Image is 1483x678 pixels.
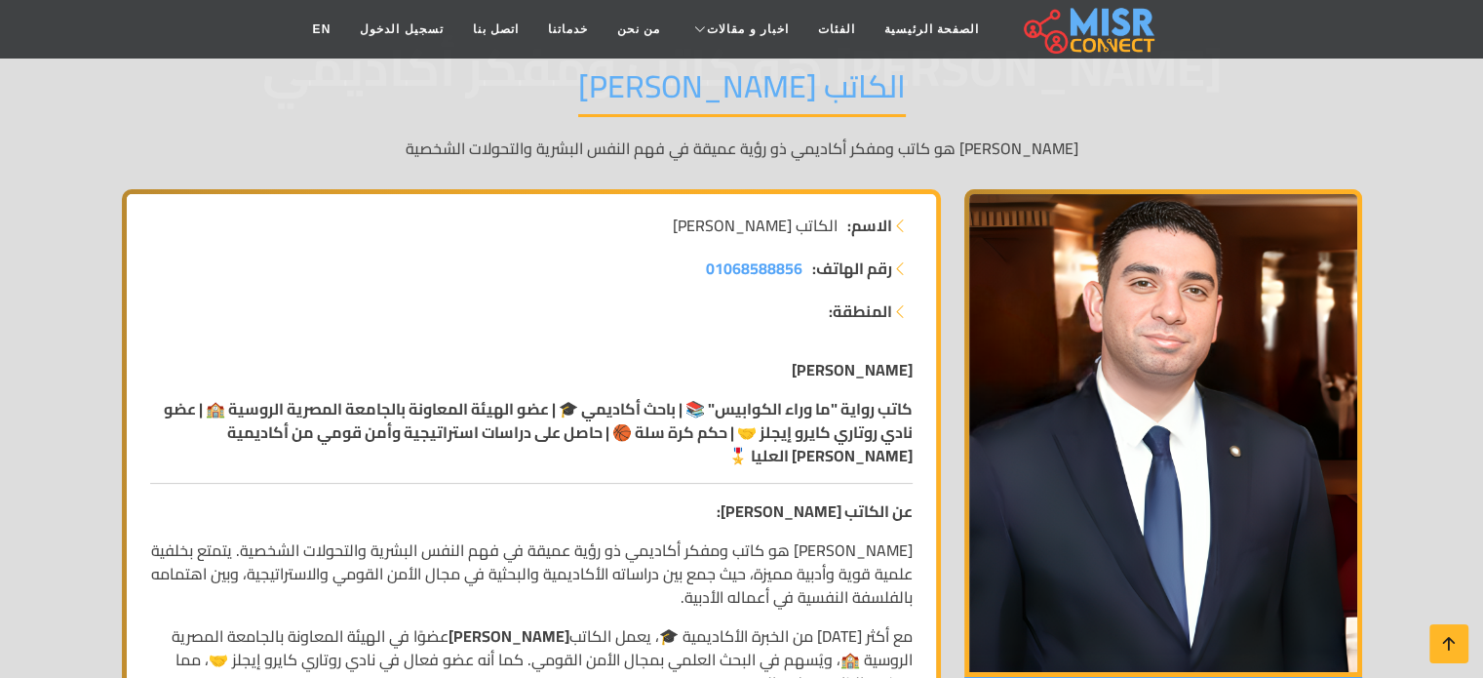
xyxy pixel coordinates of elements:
a: من نحن [603,11,675,48]
span: اخبار و مقالات [707,20,789,38]
strong: رقم الهاتف: [812,257,892,280]
img: main.misr_connect [1024,5,1154,54]
strong: كاتب رواية "ما وراء الكوابيس" 📚 | باحث أكاديمي 🎓 | عضو الهيئة المعاونة بالجامعة المصرية الروسية 🏫... [164,394,913,470]
strong: المنطقة: [829,299,892,323]
strong: عن الكاتب [PERSON_NAME]: [717,497,913,526]
a: تسجيل الدخول [345,11,457,48]
a: الصفحة الرئيسية [870,11,994,48]
img: الكاتب محمد الرشيدي [964,189,1362,677]
a: اخبار و مقالات [675,11,803,48]
a: خدماتنا [533,11,603,48]
span: الكاتب [PERSON_NAME] [673,214,838,237]
p: [PERSON_NAME] هو كاتب ومفكر أكاديمي ذو رؤية عميقة في فهم النفس البشرية والتحولات الشخصية. يتمتع ب... [150,538,913,609]
strong: [PERSON_NAME] [449,621,569,651]
span: 01068588856 [706,254,802,283]
h1: الكاتب [PERSON_NAME] [578,67,906,117]
strong: الاسم: [847,214,892,237]
a: اتصل بنا [458,11,533,48]
a: EN [298,11,346,48]
p: [PERSON_NAME] هو كاتب ومفكر أكاديمي ذو رؤية عميقة في فهم النفس البشرية والتحولات الشخصية [122,137,1362,160]
strong: [PERSON_NAME] [792,355,913,384]
a: الفئات [803,11,870,48]
a: 01068588856 [706,257,802,280]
